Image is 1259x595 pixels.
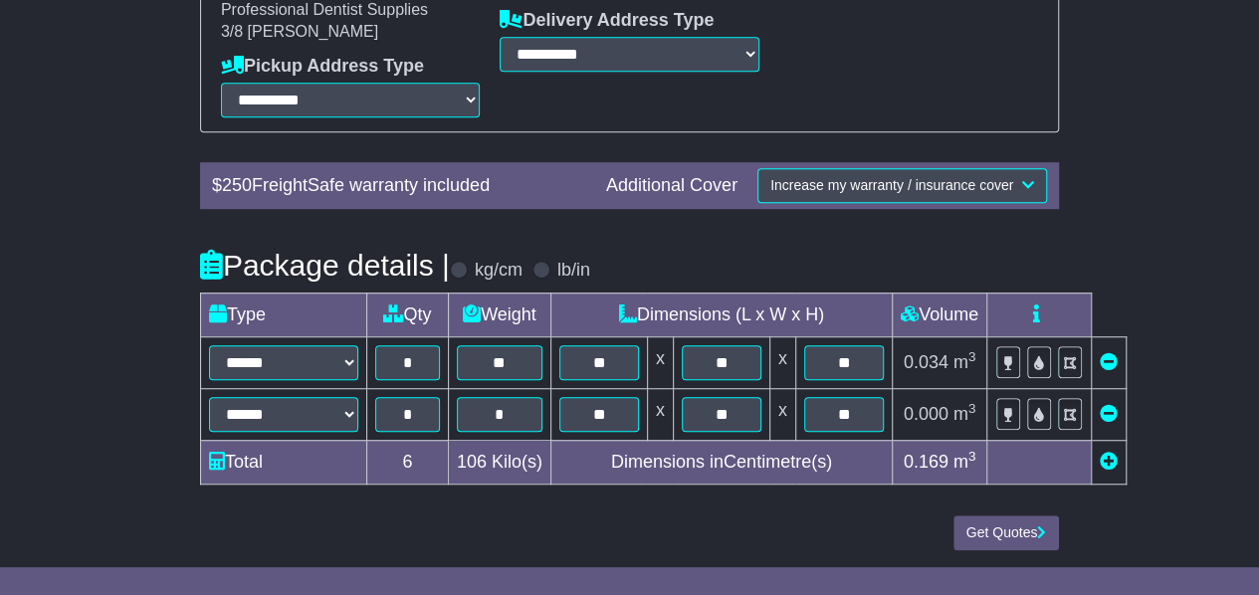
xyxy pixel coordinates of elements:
[1100,404,1118,424] a: Remove this item
[221,1,428,18] span: Professional Dentist Supplies
[1100,352,1118,372] a: Remove this item
[557,260,590,282] label: lb/in
[200,249,450,282] h4: Package details |
[953,352,976,372] span: m
[448,440,550,484] td: Kilo(s)
[968,349,976,364] sup: 3
[757,168,1047,203] button: Increase my warranty / insurance cover
[202,175,596,197] div: $ FreightSafe warranty included
[200,293,366,336] td: Type
[457,452,487,472] span: 106
[221,23,378,40] span: 3/8 [PERSON_NAME]
[769,336,795,388] td: x
[904,404,948,424] span: 0.000
[892,293,986,336] td: Volume
[500,10,714,32] label: Delivery Address Type
[366,293,448,336] td: Qty
[770,177,1013,193] span: Increase my warranty / insurance cover
[968,449,976,464] sup: 3
[968,401,976,416] sup: 3
[769,388,795,440] td: x
[904,452,948,472] span: 0.169
[953,515,1060,550] button: Get Quotes
[221,56,424,78] label: Pickup Address Type
[953,404,976,424] span: m
[550,293,892,336] td: Dimensions (L x W x H)
[596,175,747,197] div: Additional Cover
[200,440,366,484] td: Total
[366,440,448,484] td: 6
[448,293,550,336] td: Weight
[647,336,673,388] td: x
[904,352,948,372] span: 0.034
[1100,452,1118,472] a: Add new item
[550,440,892,484] td: Dimensions in Centimetre(s)
[222,175,252,195] span: 250
[953,452,976,472] span: m
[475,260,523,282] label: kg/cm
[647,388,673,440] td: x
